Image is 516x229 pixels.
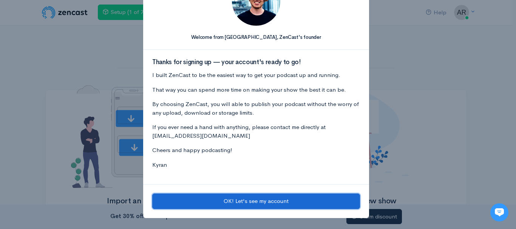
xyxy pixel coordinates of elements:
h1: Hi 👋 [11,37,140,49]
p: Find an answer quickly [10,129,141,138]
span: New conversation [49,105,91,111]
button: OK! Let's see my account [152,194,360,209]
input: Search articles [22,142,135,157]
p: By choosing ZenCast, you will able to publish your podcast without the worry of any upload, downl... [152,100,360,117]
p: That way you can spend more time on making your show the best it can be. [152,86,360,94]
p: Cheers and happy podcasting! [152,146,360,155]
p: If you ever need a hand with anything, please contact me directly at [EMAIL_ADDRESS][DOMAIN_NAME] [152,123,360,140]
h5: Welcome from [GEOGRAPHIC_DATA], ZenCast's founder [152,35,360,40]
h3: Thanks for signing up — your account's ready to go! [152,59,360,66]
button: New conversation [12,100,139,115]
iframe: gist-messenger-bubble-iframe [490,203,508,221]
p: I built ZenCast to be the easiest way to get your podcast up and running. [152,71,360,80]
p: Kyran [152,161,360,169]
h2: Just let us know if you need anything and we'll be happy to help! 🙂 [11,50,140,86]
